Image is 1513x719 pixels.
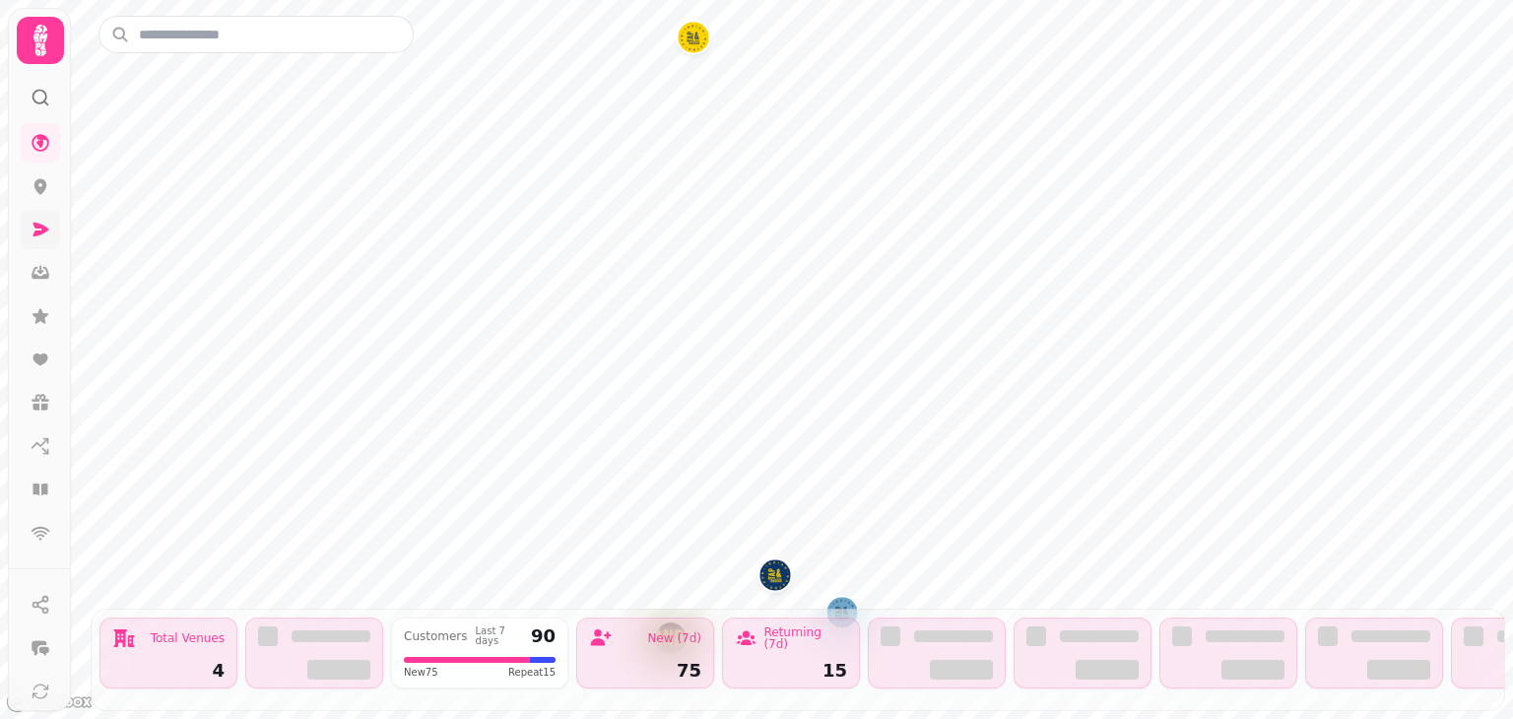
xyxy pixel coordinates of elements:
[404,665,438,680] span: New 75
[531,627,556,645] div: 90
[647,632,701,644] div: New (7d)
[404,630,468,642] div: Customers
[763,626,847,650] div: Returning (7d)
[826,597,858,634] div: Map marker
[151,632,225,644] div: Total Venues
[508,665,556,680] span: Repeat 15
[826,597,858,628] button: Tap & Tandoor Portsmouth
[759,559,791,597] div: Map marker
[112,662,225,680] div: 4
[735,662,847,680] div: 15
[6,690,93,713] a: Mapbox logo
[476,626,523,646] div: Last 7 days
[589,662,701,680] div: 75
[759,559,791,591] button: Tap & Tandoor Southampton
